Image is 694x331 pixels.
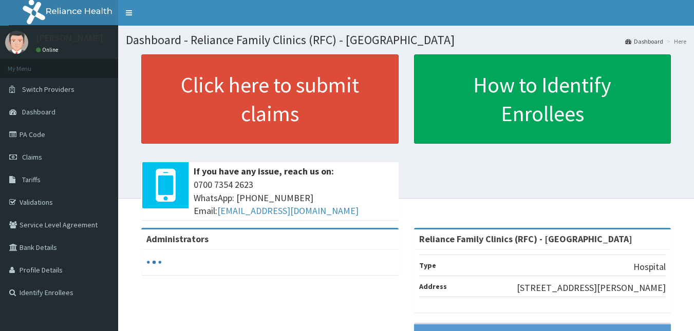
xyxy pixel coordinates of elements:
[414,54,671,144] a: How to Identify Enrollees
[419,233,632,245] strong: Reliance Family Clinics (RFC) - [GEOGRAPHIC_DATA]
[22,107,55,116] span: Dashboard
[36,46,61,53] a: Online
[5,31,28,54] img: User Image
[22,85,74,94] span: Switch Providers
[625,37,663,46] a: Dashboard
[22,175,41,184] span: Tariffs
[126,33,686,47] h1: Dashboard - Reliance Family Clinics (RFC) - [GEOGRAPHIC_DATA]
[146,233,209,245] b: Administrators
[36,33,103,43] p: [PERSON_NAME]
[194,178,393,218] span: 0700 7354 2623 WhatsApp: [PHONE_NUMBER] Email:
[517,281,666,295] p: [STREET_ADDRESS][PERSON_NAME]
[146,255,162,270] svg: audio-loading
[419,261,436,270] b: Type
[194,165,334,177] b: If you have any issue, reach us on:
[217,205,359,217] a: [EMAIL_ADDRESS][DOMAIN_NAME]
[664,37,686,46] li: Here
[22,152,42,162] span: Claims
[633,260,666,274] p: Hospital
[141,54,399,144] a: Click here to submit claims
[419,282,447,291] b: Address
